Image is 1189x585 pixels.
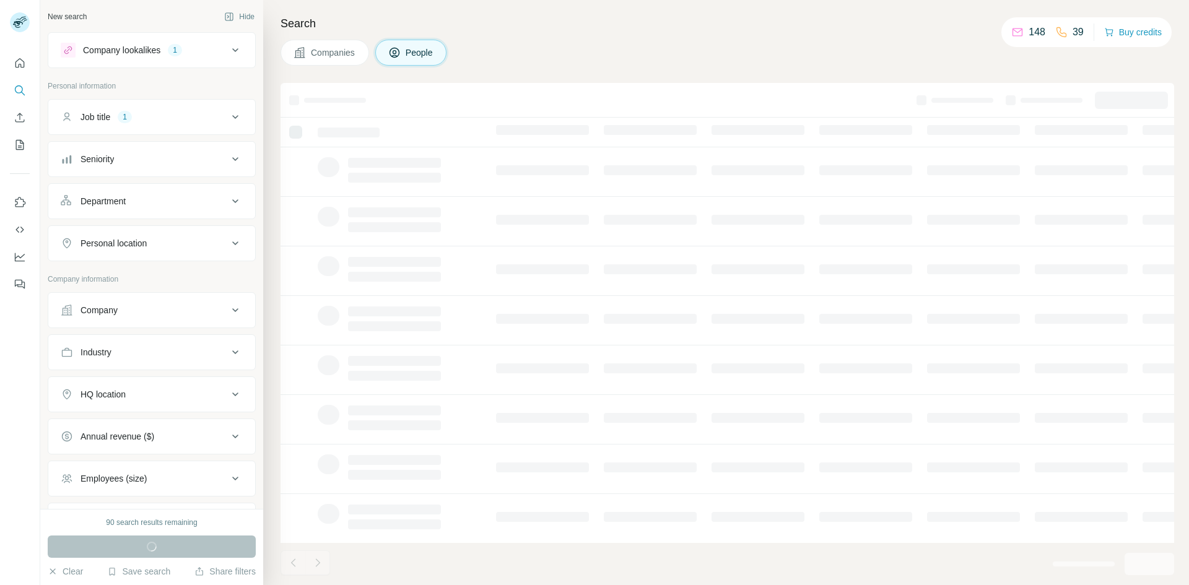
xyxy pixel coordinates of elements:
div: 90 search results remaining [106,517,197,528]
div: Annual revenue ($) [81,430,154,443]
button: Quick start [10,52,30,74]
div: 1 [168,45,182,56]
button: Use Surfe API [10,219,30,241]
div: Company [81,304,118,316]
button: Industry [48,337,255,367]
p: Personal information [48,80,256,92]
button: Department [48,186,255,216]
h4: Search [281,15,1174,32]
button: Use Surfe on LinkedIn [10,191,30,214]
div: 1 [118,111,132,123]
p: Company information [48,274,256,285]
div: Company lookalikes [83,44,160,56]
div: Employees (size) [81,472,147,485]
button: Technologies [48,506,255,535]
button: Job title1 [48,102,255,132]
span: People [406,46,434,59]
button: Company [48,295,255,325]
button: Share filters [194,565,256,578]
button: Search [10,79,30,102]
button: Dashboard [10,246,30,268]
button: Hide [216,7,263,26]
div: Department [81,195,126,207]
button: Company lookalikes1 [48,35,255,65]
div: Seniority [81,153,114,165]
div: HQ location [81,388,126,401]
button: Feedback [10,273,30,295]
button: Employees (size) [48,464,255,493]
p: 148 [1029,25,1045,40]
button: Save search [107,565,170,578]
button: Clear [48,565,83,578]
button: HQ location [48,379,255,409]
button: My lists [10,134,30,156]
div: Industry [81,346,111,358]
button: Enrich CSV [10,106,30,129]
div: Job title [81,111,110,123]
button: Personal location [48,228,255,258]
p: 39 [1073,25,1084,40]
button: Buy credits [1104,24,1162,41]
span: Companies [311,46,356,59]
div: Personal location [81,237,147,249]
div: New search [48,11,87,22]
button: Annual revenue ($) [48,422,255,451]
button: Seniority [48,144,255,174]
